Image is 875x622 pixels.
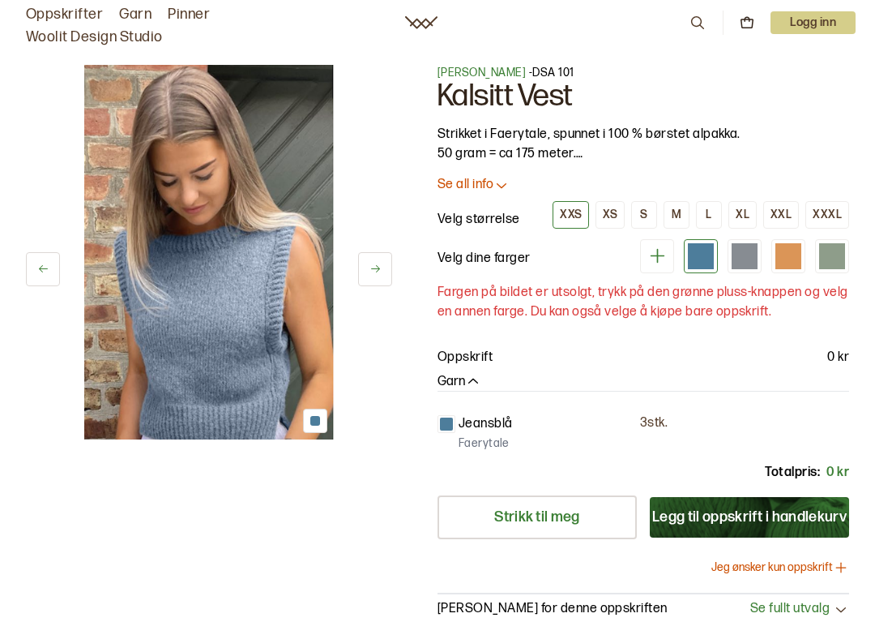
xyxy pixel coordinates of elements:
[168,3,210,26] a: Pinner
[437,177,493,194] p: Se all info
[684,239,718,273] div: Jeansblå (utsolgt)
[437,125,849,144] p: Strikket i Faerytale, spunnet i 100 % børstet alpakka.
[437,374,481,391] button: Garn
[553,201,589,229] button: XXS
[405,16,437,29] a: Woolit
[459,414,513,434] p: Jeansblå
[750,601,830,618] span: Se fullt utvalg
[696,201,722,229] button: L
[26,26,163,49] a: Woolit Design Studio
[437,495,637,539] a: Strikk til meg
[815,239,849,273] div: Jadegrønn
[706,208,711,222] div: L
[736,208,749,222] div: XL
[728,239,762,273] div: Støvet gråblå (utsolgt)
[437,66,526,79] a: [PERSON_NAME]
[763,201,799,229] button: XXL
[770,208,792,222] div: XXL
[437,144,849,164] p: 50 gram = ca 175 meter.
[640,415,668,432] p: 3 stk.
[771,239,805,273] div: Gul
[813,208,842,222] div: XXXL
[640,208,647,222] div: S
[631,201,657,229] button: S
[84,65,334,440] img: Bilde av oppskrift
[437,348,493,367] p: Oppskrift
[805,201,849,229] button: XXXL
[437,81,849,112] h1: Kalsitt Vest
[595,201,625,229] button: XS
[711,560,849,576] button: Jeg ønsker kun oppskrift
[826,463,849,483] p: 0 kr
[827,348,849,367] p: 0 kr
[770,11,856,34] button: User dropdown
[437,601,849,618] button: [PERSON_NAME] for denne oppskriftenSe fullt utvalg
[459,435,510,452] p: Faerytale
[437,283,849,322] p: Fargen på bildet er utsolgt, trykk på den grønne pluss-knappen og velg en annen farge. Du kan ogs...
[650,497,849,538] button: Legg til oppskrift i handlekurv
[437,249,531,268] p: Velg dine farger
[437,177,849,194] button: Se all info
[437,601,668,618] p: [PERSON_NAME] for denne oppskriften
[560,208,582,222] div: XXS
[119,3,152,26] a: Garn
[603,208,617,222] div: XS
[672,208,681,222] div: M
[770,11,856,34] p: Logg inn
[765,463,820,483] p: Totalpris:
[437,210,520,229] p: Velg størrelse
[26,3,103,26] a: Oppskrifter
[664,201,689,229] button: M
[437,65,849,81] p: - DSA 101
[728,201,757,229] button: XL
